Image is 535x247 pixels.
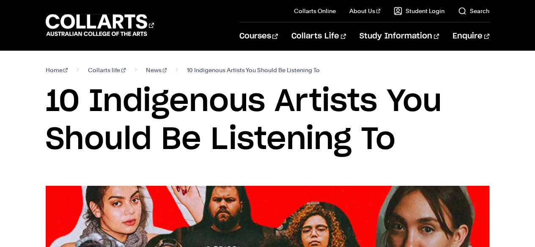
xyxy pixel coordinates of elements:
[239,22,278,50] a: Courses
[359,22,439,50] a: Study Information
[458,7,489,15] a: Search
[88,64,126,76] a: Collarts life
[46,83,490,159] h1: 10 Indigenous Artists You Should Be Listening To
[187,64,320,76] span: 10 Indigenous Artists You Should Be Listening To
[146,64,167,76] a: News
[46,64,68,76] a: Home
[294,7,336,15] a: Collarts Online
[453,22,489,50] a: Enquire
[349,7,381,15] a: About Us
[291,22,346,50] a: Collarts Life
[46,13,154,37] div: Go to homepage
[394,7,444,15] a: Student Login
